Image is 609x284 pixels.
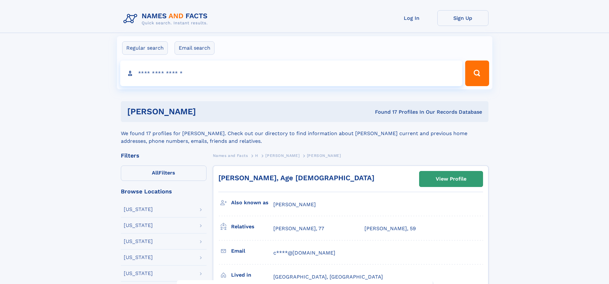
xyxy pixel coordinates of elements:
[465,61,489,86] button: Search Button
[231,246,273,256] h3: Email
[265,153,300,158] span: [PERSON_NAME]
[120,61,463,86] input: search input
[364,225,416,232] a: [PERSON_NAME], 59
[437,10,488,26] a: Sign Up
[436,172,466,186] div: View Profile
[124,271,153,276] div: [US_STATE]
[152,170,159,176] span: All
[273,225,324,232] a: [PERSON_NAME], 77
[255,151,258,159] a: H
[121,189,207,194] div: Browse Locations
[231,221,273,232] h3: Relatives
[285,109,482,116] div: Found 17 Profiles In Our Records Database
[307,153,341,158] span: [PERSON_NAME]
[127,108,285,116] h1: [PERSON_NAME]
[121,153,207,158] div: Filters
[273,201,316,207] span: [PERSON_NAME]
[175,41,215,55] label: Email search
[218,174,374,182] a: [PERSON_NAME], Age [DEMOGRAPHIC_DATA]
[419,171,483,187] a: View Profile
[124,207,153,212] div: [US_STATE]
[231,197,273,208] h3: Also known as
[121,166,207,181] label: Filters
[255,153,258,158] span: H
[121,122,488,145] div: We found 17 profiles for [PERSON_NAME]. Check out our directory to find information about [PERSON...
[121,10,213,28] img: Logo Names and Facts
[386,10,437,26] a: Log In
[265,151,300,159] a: [PERSON_NAME]
[273,274,383,280] span: [GEOGRAPHIC_DATA], [GEOGRAPHIC_DATA]
[124,239,153,244] div: [US_STATE]
[213,151,248,159] a: Names and Facts
[124,255,153,260] div: [US_STATE]
[231,270,273,280] h3: Lived in
[122,41,168,55] label: Regular search
[124,223,153,228] div: [US_STATE]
